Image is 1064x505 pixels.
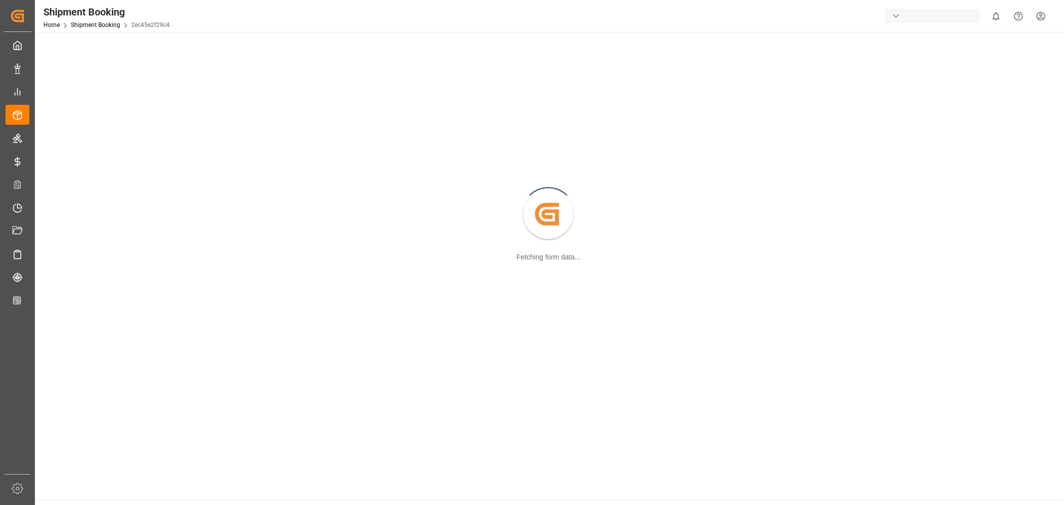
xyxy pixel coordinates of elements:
[71,21,120,28] a: Shipment Booking
[985,5,1007,27] button: show 0 new notifications
[43,21,60,28] a: Home
[516,252,580,262] div: Fetching form data...
[43,4,170,19] div: Shipment Booking
[1007,5,1030,27] button: Help Center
